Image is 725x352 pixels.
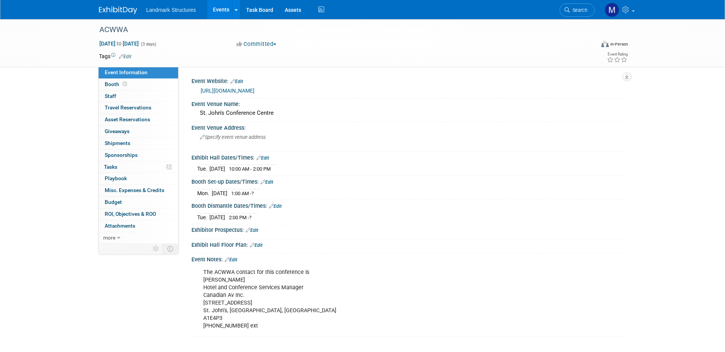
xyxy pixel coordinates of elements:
div: The ACWWA contact for this conference is [PERSON_NAME] Hotel and Conference Services Manager Cana... [198,265,542,334]
a: Sponsorships [99,150,178,161]
td: Tags [99,52,131,60]
a: Playbook [99,173,178,184]
a: Edit [250,243,263,248]
span: Booth not reserved yet [121,81,128,87]
div: In-Person [610,41,628,47]
img: Maryann Tijerina [605,3,619,17]
a: Travel Reservations [99,102,178,114]
td: Tue. [197,213,209,221]
a: [URL][DOMAIN_NAME] [201,88,255,94]
a: Edit [230,79,243,84]
a: Attachments [99,220,178,232]
td: [DATE] [209,213,225,221]
a: ROI, Objectives & ROO [99,209,178,220]
a: Staff [99,91,178,102]
span: [DATE] [DATE] [99,40,139,47]
span: Sponsorships [105,152,138,158]
div: Event Notes: [191,254,626,264]
a: Tasks [99,161,178,173]
span: ? [251,191,254,196]
a: Shipments [99,138,178,149]
span: Booth [105,81,128,87]
span: Travel Reservations [105,104,151,111]
td: Personalize Event Tab Strip [149,244,163,254]
button: Committed [234,40,279,48]
div: St. John's Conference Centre [197,107,621,119]
div: Exhibitor Prospectus: [191,224,626,234]
span: Landmark Structures [146,7,196,13]
span: Tasks [104,164,117,170]
div: Booth Set-up Dates/Times: [191,176,626,186]
span: Attachments [105,223,135,229]
span: 1:00 AM - [231,191,254,196]
span: Giveaways [105,128,130,134]
a: Edit [269,204,282,209]
span: Misc. Expenses & Credits [105,187,164,193]
span: 2:00 PM - [229,215,251,220]
a: Edit [225,257,237,262]
a: Edit [261,179,273,185]
td: [DATE] [209,165,225,173]
a: Misc. Expenses & Credits [99,185,178,196]
div: Event Rating [607,52,628,56]
div: Booth Dismantle Dates/Times: [191,200,626,210]
td: Tue. [197,165,209,173]
span: ? [249,215,251,220]
img: ExhibitDay [99,7,137,14]
a: Edit [256,155,269,161]
span: Asset Reservations [105,116,150,122]
a: Asset Reservations [99,114,178,125]
a: more [99,232,178,244]
td: Toggle Event Tabs [162,244,178,254]
div: ACWWA [97,23,583,37]
td: [DATE] [212,189,227,197]
span: ROI, Objectives & ROO [105,211,156,217]
span: Staff [105,93,116,99]
td: Mon. [197,189,212,197]
img: Format-Inperson.png [601,41,609,47]
span: Playbook [105,175,127,181]
div: Event Website: [191,75,626,85]
span: (3 days) [140,42,156,47]
div: Event Venue Address: [191,122,626,132]
span: to [115,41,123,47]
div: Event Format [550,40,628,51]
a: Edit [246,228,258,233]
span: Search [570,7,587,13]
span: Specify event venue address [200,134,266,140]
a: Event Information [99,67,178,78]
a: Giveaways [99,126,178,137]
span: Budget [105,199,122,205]
span: more [103,235,115,241]
span: 10:00 AM - 2:00 PM [229,166,271,172]
a: Budget [99,197,178,208]
span: Event Information [105,69,148,75]
a: Search [560,3,595,17]
span: Shipments [105,140,130,146]
a: Edit [119,54,131,59]
div: Exhibit Hall Floor Plan: [191,239,626,249]
div: Exhibit Hall Dates/Times: [191,152,626,162]
a: Booth [99,79,178,90]
div: Event Venue Name: [191,98,626,108]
